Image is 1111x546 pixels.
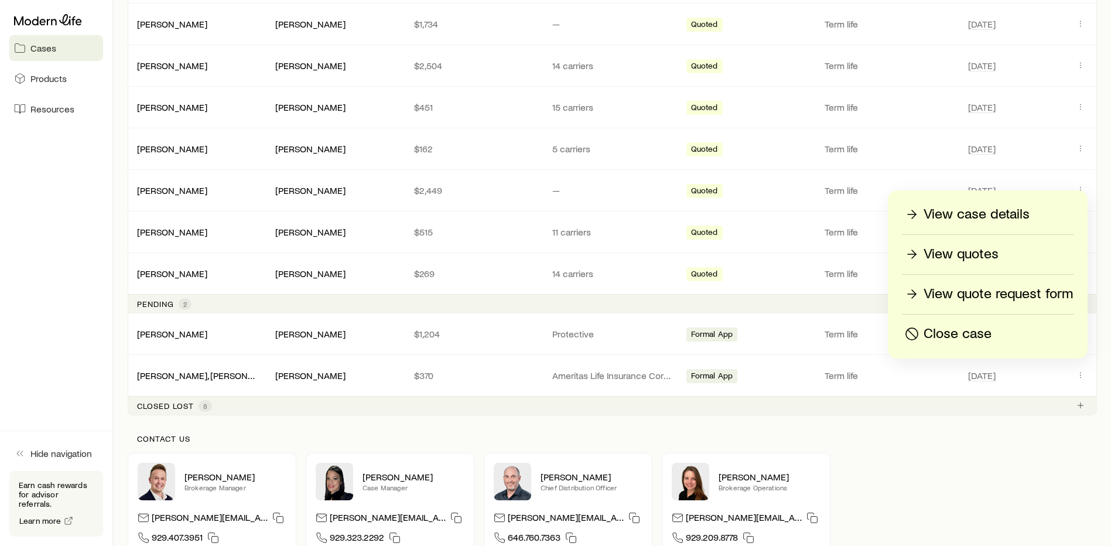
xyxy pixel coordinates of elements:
span: Quoted [691,144,718,156]
p: Term life [825,370,953,381]
a: [PERSON_NAME], [PERSON_NAME] [137,370,281,381]
button: Close case [902,324,1074,344]
img: Dan Pierson [494,463,531,500]
p: [PERSON_NAME][EMAIL_ADDRESS][DOMAIN_NAME] [508,511,624,527]
span: Quoted [691,227,718,240]
a: [PERSON_NAME] [137,101,207,112]
span: 8 [203,401,207,411]
span: Formal App [691,371,733,383]
p: Term life [825,60,953,71]
p: — [552,185,672,196]
span: [DATE] [968,101,996,113]
div: [PERSON_NAME], [PERSON_NAME] [137,370,257,382]
p: Ameritas Life Insurance Corp. (Ameritas) [552,370,672,381]
span: Quoted [691,103,718,115]
button: Hide navigation [9,441,103,466]
a: [PERSON_NAME] [137,60,207,71]
div: [PERSON_NAME] [275,185,346,197]
p: [PERSON_NAME] [184,471,286,483]
p: 14 carriers [552,60,672,71]
p: Close case [924,325,992,343]
div: Earn cash rewards for advisor referrals.Learn more [9,471,103,537]
p: $515 [414,226,534,238]
p: $451 [414,101,534,113]
img: Ellen Wall [672,463,709,500]
img: Derek Wakefield [138,463,175,500]
p: Term life [825,143,953,155]
p: 14 carriers [552,268,672,279]
p: — [552,18,672,30]
div: [PERSON_NAME] [275,143,346,155]
a: [PERSON_NAME] [137,328,207,339]
p: Case Manager [363,483,464,492]
p: View quote request form [924,285,1073,303]
p: Protective [552,328,672,340]
p: [PERSON_NAME][EMAIL_ADDRESS][DOMAIN_NAME] [152,511,268,527]
span: Quoted [691,186,718,198]
p: Closed lost [137,401,194,411]
p: [PERSON_NAME][EMAIL_ADDRESS][DOMAIN_NAME] [686,511,802,527]
div: [PERSON_NAME] [137,18,207,30]
p: 11 carriers [552,226,672,238]
span: Learn more [19,517,61,525]
p: Term life [825,101,953,113]
span: 2 [183,299,187,309]
div: [PERSON_NAME] [137,60,207,72]
p: $1,204 [414,328,534,340]
p: [PERSON_NAME][EMAIL_ADDRESS][DOMAIN_NAME] [330,511,446,527]
p: $2,449 [414,185,534,196]
p: [PERSON_NAME] [719,471,821,483]
a: View quote request form [902,284,1074,305]
div: [PERSON_NAME] [275,328,346,340]
p: $162 [414,143,534,155]
span: Quoted [691,19,718,32]
p: [PERSON_NAME] [363,471,464,483]
div: [PERSON_NAME] [137,143,207,155]
span: Products [30,73,67,84]
p: Term life [825,185,953,196]
span: Formal App [691,329,733,342]
div: [PERSON_NAME] [275,18,346,30]
p: [PERSON_NAME] [541,471,642,483]
span: [DATE] [968,18,996,30]
p: Earn cash rewards for advisor referrals. [19,480,94,509]
div: [PERSON_NAME] [137,101,207,114]
div: [PERSON_NAME] [137,268,207,280]
span: [DATE] [968,370,996,381]
div: [PERSON_NAME] [275,101,346,114]
a: View quotes [902,244,1074,265]
p: View case details [924,205,1030,224]
p: $269 [414,268,534,279]
a: Resources [9,96,103,122]
div: [PERSON_NAME] [137,185,207,197]
span: Quoted [691,61,718,73]
div: [PERSON_NAME] [275,370,346,382]
div: [PERSON_NAME] [275,226,346,238]
a: Products [9,66,103,91]
div: [PERSON_NAME] [275,268,346,280]
a: [PERSON_NAME] [137,18,207,29]
span: Cases [30,42,56,54]
span: [DATE] [968,143,996,155]
p: Brokerage Manager [184,483,286,492]
p: 15 carriers [552,101,672,113]
span: Hide navigation [30,448,92,459]
span: [DATE] [968,60,996,71]
span: Resources [30,103,74,115]
div: [PERSON_NAME] [137,226,207,238]
a: [PERSON_NAME] [137,143,207,154]
a: [PERSON_NAME] [137,226,207,237]
p: $370 [414,370,534,381]
p: Brokerage Operations [719,483,821,492]
div: [PERSON_NAME] [137,328,207,340]
a: [PERSON_NAME] [137,185,207,196]
img: Elana Hasten [316,463,353,500]
p: 5 carriers [552,143,672,155]
p: Term life [825,226,953,238]
p: Term life [825,18,953,30]
a: [PERSON_NAME] [137,268,207,279]
p: View quotes [924,245,999,264]
p: Contact us [137,434,1088,443]
p: Chief Distribution Officer [541,483,642,492]
p: Pending [137,299,174,309]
